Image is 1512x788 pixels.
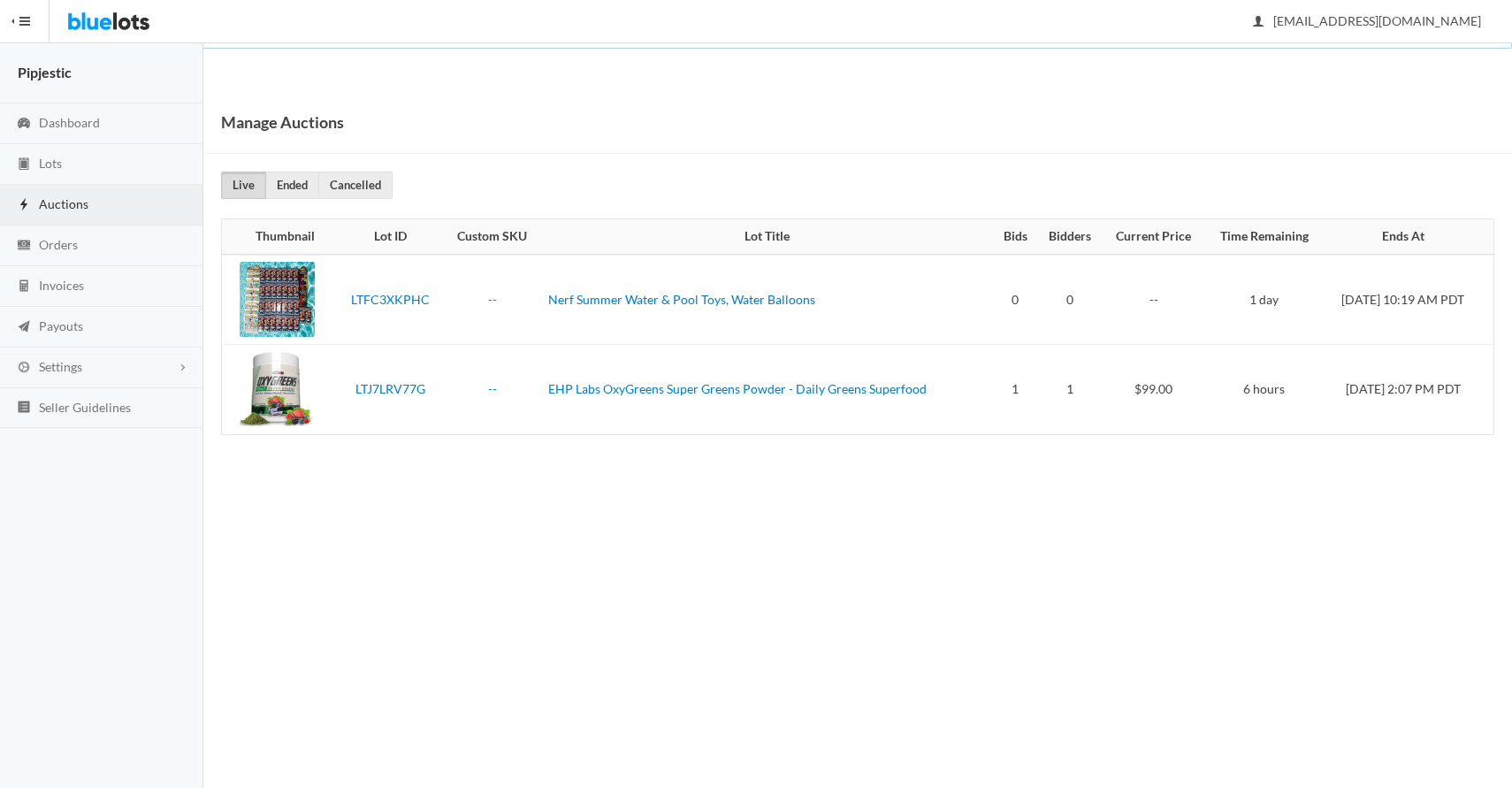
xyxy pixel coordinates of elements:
[548,292,815,307] a: Nerf Summer Water & Pool Toys, Water Balloons
[488,292,497,307] a: --
[488,381,497,396] a: --
[15,360,33,377] ion-icon: cog
[18,64,72,80] strong: Pipjestic
[1205,255,1324,345] td: 1 day
[15,319,33,336] ion-icon: paper plane
[1249,14,1267,31] ion-icon: person
[15,116,33,133] ion-icon: speedometer
[351,292,430,307] a: LTFC3XKPHC
[15,157,33,173] ion-icon: clipboard
[1103,219,1205,255] th: Current Price
[39,237,78,252] span: Orders
[1037,344,1103,434] td: 1
[1324,219,1493,255] th: Ends At
[15,197,33,214] ion-icon: flash
[222,219,337,255] th: Thumbnail
[221,172,266,199] a: Live
[1037,255,1103,345] td: 0
[15,400,33,417] ion-icon: list box
[39,156,62,171] span: Lots
[548,381,927,396] a: EHP Labs OxyGreens Super Greens Powder - Daily Greens Superfood
[541,219,994,255] th: Lot Title
[1324,255,1493,345] td: [DATE] 10:19 AM PDT
[15,279,33,295] ion-icon: calculator
[39,115,100,130] span: Dashboard
[39,196,88,211] span: Auctions
[444,219,540,255] th: Custom SKU
[265,172,319,199] a: Ended
[337,219,444,255] th: Lot ID
[993,344,1037,434] td: 1
[993,255,1037,345] td: 0
[318,172,393,199] a: Cancelled
[1205,219,1324,255] th: Time Remaining
[39,278,84,293] span: Invoices
[993,219,1037,255] th: Bids
[1324,344,1493,434] td: [DATE] 2:07 PM PDT
[15,238,33,255] ion-icon: cash
[1103,255,1205,345] td: --
[1037,219,1103,255] th: Bidders
[1103,344,1205,434] td: $99.00
[39,318,83,333] span: Payouts
[221,109,344,135] h1: Manage Auctions
[355,381,425,396] a: LTJ7LRV77G
[1254,13,1481,28] span: [EMAIL_ADDRESS][DOMAIN_NAME]
[1205,344,1324,434] td: 6 hours
[39,359,82,374] span: Settings
[39,400,131,415] span: Seller Guidelines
